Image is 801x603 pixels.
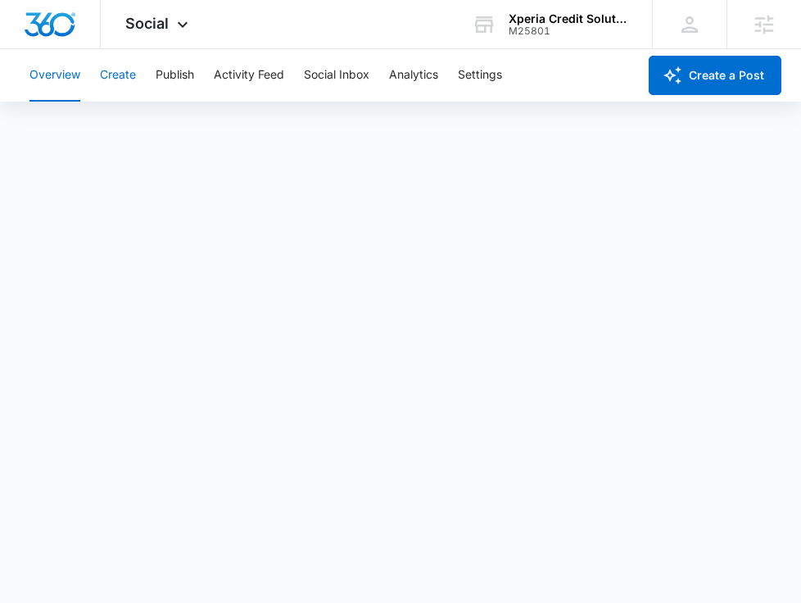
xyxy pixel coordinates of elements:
[509,12,628,25] div: account name
[156,49,194,102] button: Publish
[29,49,80,102] button: Overview
[100,49,136,102] button: Create
[214,49,284,102] button: Activity Feed
[125,15,169,32] span: Social
[458,49,502,102] button: Settings
[389,49,438,102] button: Analytics
[304,49,369,102] button: Social Inbox
[509,25,628,37] div: account id
[649,56,781,95] button: Create a Post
